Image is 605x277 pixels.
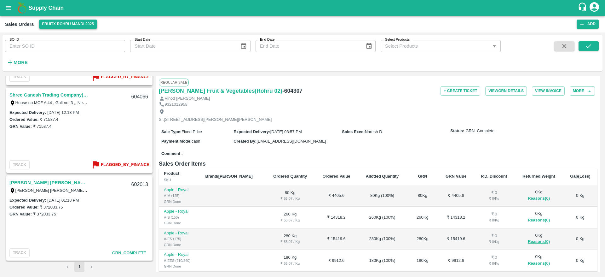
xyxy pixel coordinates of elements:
[9,205,38,209] label: Ordered Value:
[260,37,274,42] label: End Date
[412,215,433,221] div: 260 Kg
[563,207,597,228] td: 0 Kg
[270,129,302,134] span: [DATE] 03:57 PM
[366,174,399,179] b: Allotted Quantity
[9,91,88,99] a: Shree Ganesh Trading Company(SM)
[365,129,382,134] span: Naresh D
[233,139,256,144] label: Created By :
[485,86,527,96] button: ViewGRN Details
[164,215,195,220] div: A-S (150)
[9,212,32,216] label: GRN Value:
[47,110,79,115] label: [DATE] 12:13 PM
[164,242,195,248] div: GRN Done
[412,193,433,199] div: 80 Kg
[465,128,494,134] span: GRN_Complete
[112,250,146,255] span: GRN_Complete
[5,57,29,68] button: More
[205,174,253,179] b: Brand/[PERSON_NAME]
[385,37,410,42] label: Select Products
[233,129,270,134] label: Expected Delivery :
[9,37,19,42] label: SO ID
[128,177,152,192] div: 602013
[15,188,441,193] label: [PERSON_NAME] [PERSON_NAME]. Flat No 1310, B Details as on: [STREET_ADDRESS], Opp D Mart, [GEOGRA...
[164,263,195,269] div: GRN Done
[322,174,350,179] b: Ordered Value
[265,207,315,228] td: 260 Kg
[61,262,97,272] nav: pagination navigation
[520,260,558,267] button: Reasons(0)
[520,233,558,245] div: 0 Kg
[520,195,558,202] button: Reasons(0)
[589,1,600,15] div: account of current user
[164,193,195,198] div: A-M (125)
[164,209,195,215] p: Apple - Royal
[5,20,34,28] div: Sales Orders
[164,187,195,193] p: Apple - Royal
[101,74,149,81] b: Flagged_By_Finance
[9,179,88,187] a: [PERSON_NAME] [PERSON_NAME] (Parala)
[101,161,149,168] b: Flagged_By_Finance
[164,177,195,183] div: SKU
[479,255,510,261] div: ₹ 0
[520,217,558,224] button: Reasons(0)
[159,117,272,123] p: Sr.[STREET_ADDRESS][PERSON_NAME][PERSON_NAME]
[9,117,38,122] label: Ordered Value:
[363,215,402,221] div: 260 Kg ( 100 %)
[270,217,310,223] div: ₹ 55.07 / Kg
[273,174,307,179] b: Ordered Quantity
[135,37,150,42] label: Start Date
[161,139,192,144] label: Payment Mode :
[438,250,474,272] td: ₹ 9912.6
[164,199,195,204] div: GRN Done
[265,185,315,207] td: 80 Kg
[159,159,597,168] h6: Sales Order Items
[164,220,195,226] div: GRN Done
[412,258,433,264] div: 180 Kg
[383,42,488,50] input: Select Products
[563,228,597,250] td: 0 Kg
[238,40,250,52] button: Choose date
[159,86,282,95] a: [PERSON_NAME] Fruit & Vegetables(Rohru 02)
[450,128,464,134] label: Status:
[418,174,427,179] b: GRN
[256,40,360,52] input: End Date
[159,79,189,86] span: Regular Sale
[315,207,358,228] td: ₹ 14318.2
[270,196,310,201] div: ₹ 55.07 / Kg
[91,160,149,170] button: Flagged_By_Finance
[270,261,310,266] div: ₹ 55.07 / Kg
[479,190,510,196] div: ₹ 0
[315,228,358,250] td: ₹ 15419.6
[479,261,510,266] div: ₹ 0 / Kg
[520,254,558,267] div: 0 Kg
[15,100,416,105] label: House no MCF A 44 , Gali no :3 ,, Near [GEOGRAPHIC_DATA] [GEOGRAPHIC_DATA] [GEOGRAPHIC_DATA] ,, [...
[438,185,474,207] td: ₹ 4405.6
[5,40,125,52] input: Enter SO ID
[164,171,179,176] b: Product
[164,236,195,242] div: A-ES (175)
[28,5,64,11] b: Supply Chain
[570,86,595,96] button: More
[181,129,202,134] span: Fixed Price
[563,250,597,272] td: 0 Kg
[520,238,558,245] button: Reasons(0)
[481,174,507,179] b: P.D. Discount
[14,60,28,65] strong: More
[165,102,187,108] p: 9321012958
[16,2,28,14] img: logo
[161,129,181,134] label: Sale Type :
[39,20,97,29] button: Select DC
[479,239,510,245] div: ₹ 0 / Kg
[28,3,578,12] a: Supply Chain
[363,258,402,264] div: 180 Kg ( 100 %)
[315,250,358,272] td: ₹ 9912.6
[479,217,510,223] div: ₹ 0 / Kg
[532,86,565,96] button: View Invoice
[412,236,433,242] div: 280 Kg
[164,258,195,263] div: A-EES (210/240)
[130,40,235,52] input: Start Date
[342,129,365,134] label: Sales Exec :
[363,193,402,199] div: 80 Kg ( 100 %)
[256,139,326,144] span: [EMAIL_ADDRESS][DOMAIN_NAME]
